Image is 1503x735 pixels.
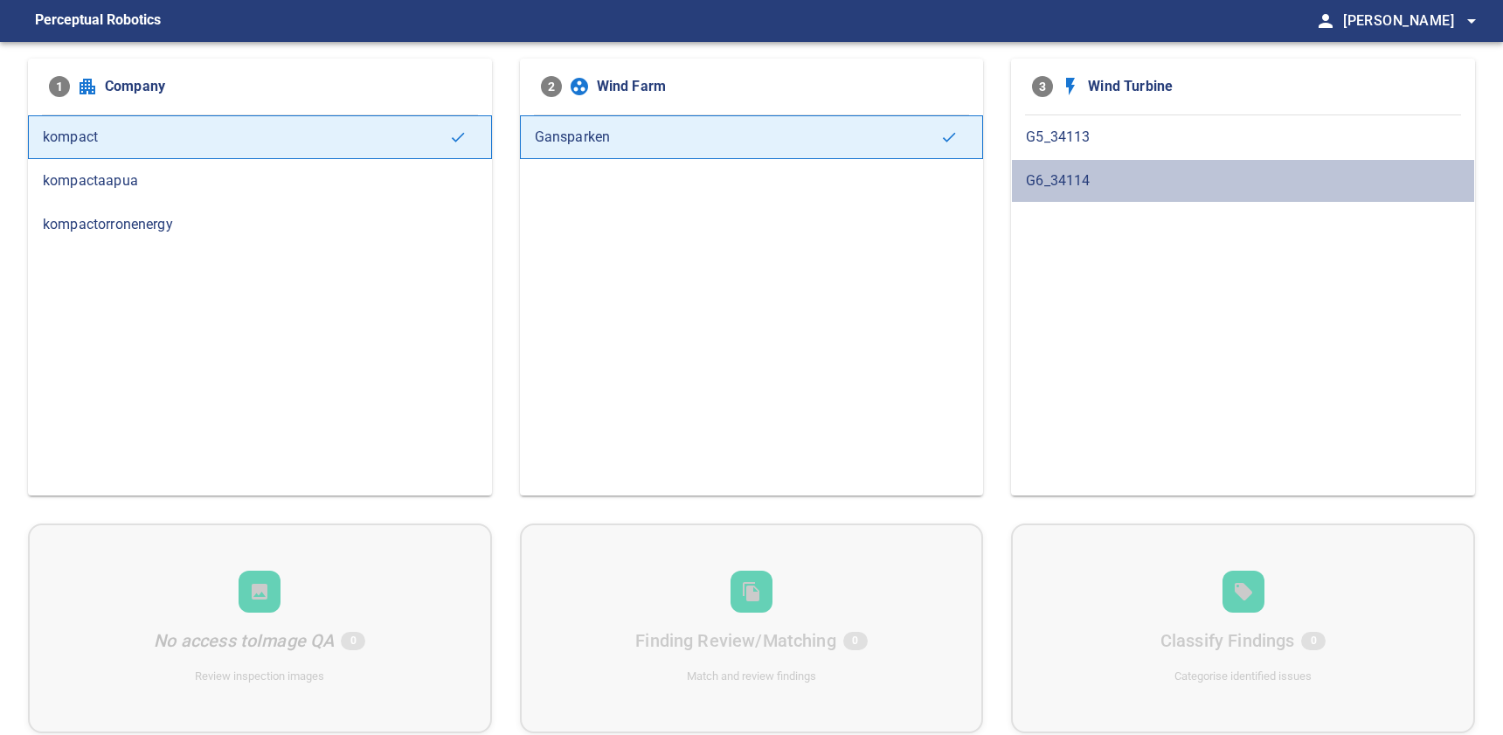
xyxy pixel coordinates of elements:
span: Gansparken [535,127,941,148]
span: 3 [1032,76,1053,97]
span: 1 [49,76,70,97]
span: person [1315,10,1336,31]
button: [PERSON_NAME] [1336,3,1482,38]
span: 2 [541,76,562,97]
div: kompact [28,115,492,159]
span: kompact [43,127,449,148]
div: kompactorronenergy [28,203,492,246]
span: [PERSON_NAME] [1343,9,1482,33]
span: arrow_drop_down [1461,10,1482,31]
span: Wind Farm [597,76,963,97]
span: Wind Turbine [1088,76,1454,97]
figcaption: Perceptual Robotics [35,7,161,35]
div: kompactaapua [28,159,492,203]
span: Company [105,76,471,97]
span: G6_34114 [1026,170,1460,191]
div: G6_34114 [1011,159,1475,203]
div: Gansparken [520,115,984,159]
span: kompactorronenergy [43,214,477,235]
span: G5_34113 [1026,127,1460,148]
div: G5_34113 [1011,115,1475,159]
span: kompactaapua [43,170,477,191]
